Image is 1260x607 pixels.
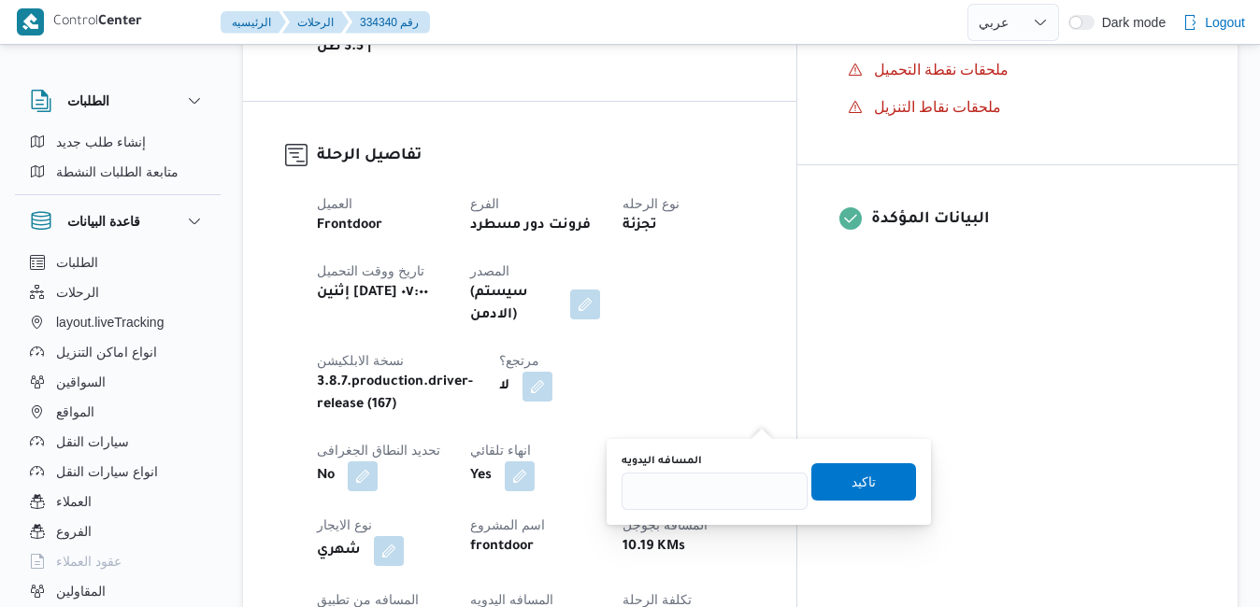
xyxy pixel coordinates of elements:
[874,62,1009,78] span: ملحقات نقطة التحميل
[98,15,142,30] b: Center
[317,196,352,211] span: العميل
[623,196,680,211] span: نوع الرحله
[317,353,404,368] span: نسخة الابلكيشن
[874,59,1009,81] span: ملحقات نقطة التحميل
[840,92,1196,122] button: ملحقات نقاط التنزيل
[470,282,558,327] b: (سيستم (الادمن
[623,536,685,558] b: 10.19 KMs
[1095,15,1166,30] span: Dark mode
[15,127,221,194] div: الطلبات
[22,427,213,457] button: سيارات النقل
[345,11,430,34] button: 334340 رقم
[56,281,99,303] span: الرحلات
[56,550,122,572] span: عقود العملاء
[470,215,591,237] b: فرونت دور مسطرد
[1175,4,1253,41] button: Logout
[852,471,876,493] span: تاكيد
[22,516,213,546] button: الفروع
[470,517,545,532] span: اسم المشروع
[470,536,534,558] b: frontdoor
[22,487,213,516] button: العملاء
[22,127,213,157] button: إنشاء طلب جديد
[56,251,98,274] span: الطلبات
[317,517,372,532] span: نوع الايجار
[623,517,708,532] span: المسافه بجوجل
[22,337,213,367] button: انواع اماكن التنزيل
[67,90,109,112] h3: الطلبات
[470,196,499,211] span: الفرع
[317,465,335,487] b: No
[317,443,440,458] span: تحديد النطاق الجغرافى
[317,540,361,562] b: شهري
[811,463,916,501] button: تاكيد
[56,520,92,543] span: الفروع
[56,431,129,453] span: سيارات النقل
[30,90,206,112] button: الطلبات
[22,367,213,397] button: السواقين
[470,263,509,278] span: المصدر
[56,341,157,363] span: انواع اماكن التنزيل
[30,210,206,233] button: قاعدة البيانات
[317,144,754,169] h3: تفاصيل الرحلة
[22,576,213,606] button: المقاولين
[56,580,106,602] span: المقاولين
[874,96,1002,119] span: ملحقات نقاط التنزيل
[499,353,539,368] span: مرتجع؟
[56,131,146,153] span: إنشاء طلب جديد
[317,263,424,278] span: تاريخ ووقت التحميل
[282,11,349,34] button: الرحلات
[17,8,44,35] img: X8yXhbKr1z7QwAAAABJRU5ErkJggg==
[22,277,213,307] button: الرحلات
[22,546,213,576] button: عقود العملاء
[317,215,382,237] b: Frontdoor
[56,161,179,183] span: متابعة الطلبات النشطة
[317,282,428,304] b: إثنين [DATE] ٠٧:٠٠
[623,215,657,237] b: تجزئة
[622,454,702,469] label: المسافه اليدويه
[499,375,509,398] b: لا
[56,460,158,483] span: انواع سيارات النقل
[470,592,553,607] span: المسافه اليدويه
[22,157,213,187] button: متابعة الطلبات النشطة
[874,99,1002,115] span: ملحقات نقاط التنزيل
[623,592,692,607] span: تكلفة الرحلة
[22,307,213,337] button: layout.liveTracking
[56,311,164,333] span: layout.liveTracking
[871,207,1196,233] h3: البيانات المؤكدة
[1205,11,1245,34] span: Logout
[22,397,213,427] button: المواقع
[56,401,94,423] span: المواقع
[67,210,140,233] h3: قاعدة البيانات
[221,11,286,34] button: الرئيسيه
[317,372,473,416] b: 3.8.7.production.driver-release (167)
[470,465,492,487] b: Yes
[840,55,1196,85] button: ملحقات نقطة التحميل
[22,457,213,487] button: انواع سيارات النقل
[470,443,531,458] span: انهاء تلقائي
[56,490,92,513] span: العملاء
[56,371,106,393] span: السواقين
[22,247,213,277] button: الطلبات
